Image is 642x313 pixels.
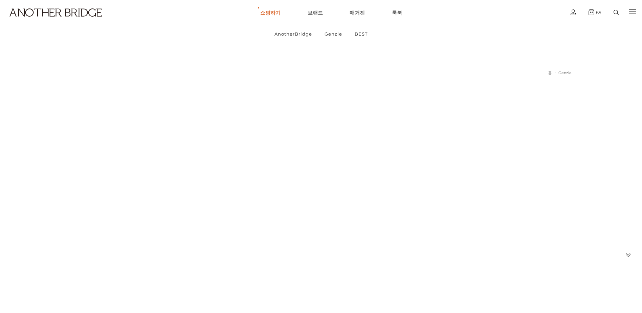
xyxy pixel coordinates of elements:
a: 룩북 [392,0,402,25]
a: 매거진 [350,0,365,25]
a: 쇼핑하기 [260,0,281,25]
a: BEST [349,25,373,43]
span: (0) [594,10,601,15]
a: (0) [589,9,601,15]
a: 홈 [548,70,552,75]
img: logo [9,8,102,17]
img: cart [571,9,576,15]
img: cart [589,9,594,15]
a: Genzie [319,25,348,43]
a: Genzie [558,70,572,75]
a: AnotherBridge [269,25,318,43]
img: search [614,10,619,15]
a: 브랜드 [308,0,323,25]
a: logo [3,8,100,33]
